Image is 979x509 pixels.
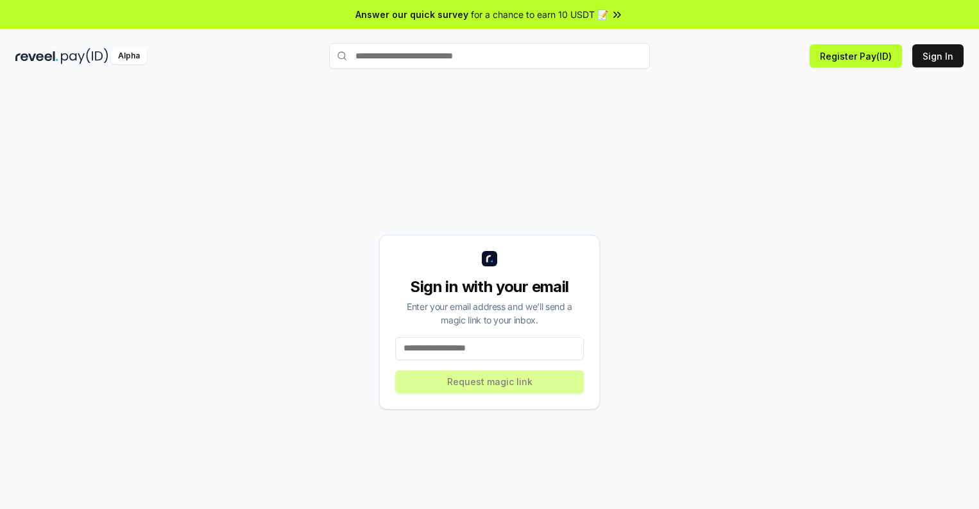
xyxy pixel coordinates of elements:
span: for a chance to earn 10 USDT 📝 [471,8,608,21]
img: reveel_dark [15,48,58,64]
img: logo_small [482,251,497,266]
div: Sign in with your email [395,277,584,297]
img: pay_id [61,48,108,64]
button: Register Pay(ID) [810,44,902,67]
div: Enter your email address and we’ll send a magic link to your inbox. [395,300,584,327]
button: Sign In [912,44,964,67]
span: Answer our quick survey [355,8,468,21]
div: Alpha [111,48,147,64]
